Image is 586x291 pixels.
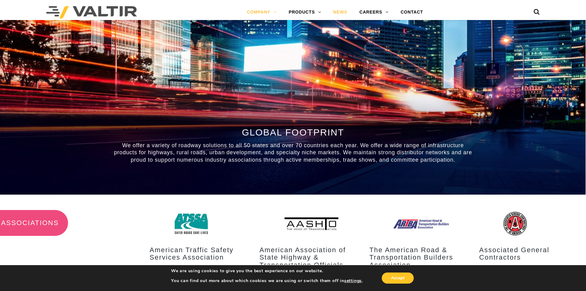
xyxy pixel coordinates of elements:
[241,6,283,18] a: COMPANY
[283,6,327,18] a: PRODUCTS
[344,278,362,284] button: settings
[479,246,583,261] h3: Associated General Contractors
[114,148,472,168] span: We offer a variety of roadway solutions to all 50 states and over 70 countries each year. We offe...
[149,246,253,261] h3: American Traffic Safety Services Association
[393,210,449,237] img: Assn_ARTBA
[284,210,339,237] img: Assn_AASHTO
[382,273,414,284] button: Accept
[369,246,473,269] h3: The American Road & Transportation Builders Association
[327,6,353,18] a: NEWS
[171,268,363,274] p: We are using cookies to give you the best experience on our website.
[171,278,363,284] p: You can find out more about which cookies we are using or switch them off in .
[394,6,429,18] a: CONTACT
[242,132,344,143] span: GLOBAL FOOTPRINT
[173,210,229,237] img: Assn_ATTSA
[503,210,559,237] img: Assn_AGC
[353,6,395,18] a: CAREERS
[46,6,137,18] img: Valtir
[259,246,363,269] h3: American Association of State Highway & Transportation Officials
